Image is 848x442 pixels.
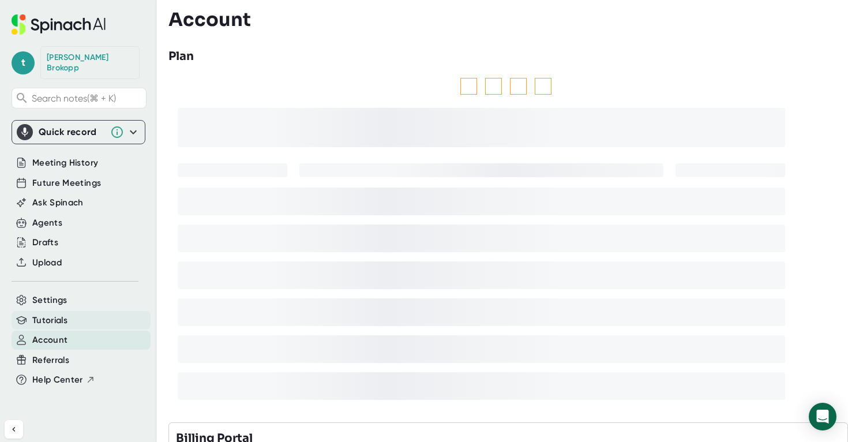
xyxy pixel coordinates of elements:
div: Quick record [17,121,140,144]
h3: Plan [168,48,194,65]
button: Account [32,334,67,347]
button: Drafts [32,236,58,249]
span: t [12,51,35,74]
button: Future Meetings [32,177,101,190]
button: Tutorials [32,314,67,327]
span: Search notes (⌘ + K) [32,93,143,104]
button: Collapse sidebar [5,420,23,439]
button: Meeting History [32,156,98,170]
button: Upload [32,256,62,269]
div: Quick record [39,126,104,138]
h3: Account [168,9,251,31]
button: Settings [32,294,67,307]
button: Ask Spinach [32,196,84,209]
button: Agents [32,216,62,230]
div: Tim Brokopp [47,53,133,73]
button: Help Center [32,373,95,387]
span: Help Center [32,373,83,387]
button: Referrals [32,354,69,367]
div: Open Intercom Messenger [809,403,836,430]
